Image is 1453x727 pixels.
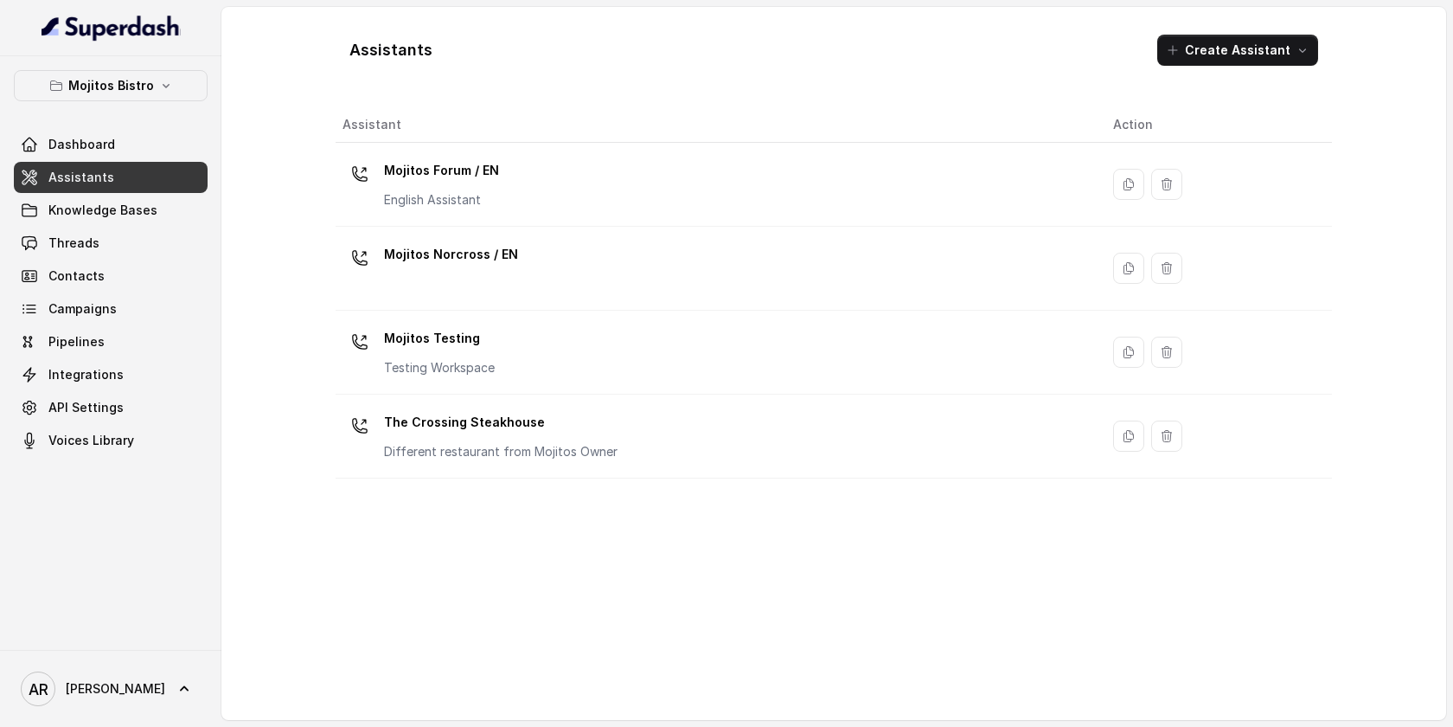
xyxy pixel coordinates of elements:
a: Contacts [14,261,208,292]
p: Different restaurant from Mojitos Owner [384,443,618,460]
p: Mojitos Norcross / EN [384,241,518,268]
a: Voices Library [14,425,208,456]
span: Threads [48,235,99,252]
th: Action [1099,107,1332,143]
span: Pipelines [48,333,105,351]
p: Mojitos Testing [384,325,495,352]
a: Threads [14,228,208,259]
a: API Settings [14,392,208,423]
span: Assistants [48,169,114,186]
span: Integrations [48,366,124,383]
text: AR [29,680,48,698]
a: [PERSON_NAME] [14,665,208,713]
span: Dashboard [48,136,115,153]
a: Campaigns [14,293,208,325]
h1: Assistants [349,36,432,64]
span: Campaigns [48,300,117,318]
a: Assistants [14,162,208,193]
span: API Settings [48,399,124,416]
a: Pipelines [14,326,208,357]
span: Contacts [48,267,105,285]
button: Mojitos Bistro [14,70,208,101]
a: Integrations [14,359,208,390]
span: [PERSON_NAME] [66,680,165,698]
p: Mojitos Forum / EN [384,157,499,184]
p: Testing Workspace [384,359,495,376]
p: The Crossing Steakhouse [384,409,618,436]
img: light.svg [42,14,181,42]
th: Assistant [336,107,1099,143]
button: Create Assistant [1157,35,1318,66]
p: English Assistant [384,191,499,209]
span: Knowledge Bases [48,202,157,219]
p: Mojitos Bistro [68,75,154,96]
a: Dashboard [14,129,208,160]
span: Voices Library [48,432,134,449]
a: Knowledge Bases [14,195,208,226]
